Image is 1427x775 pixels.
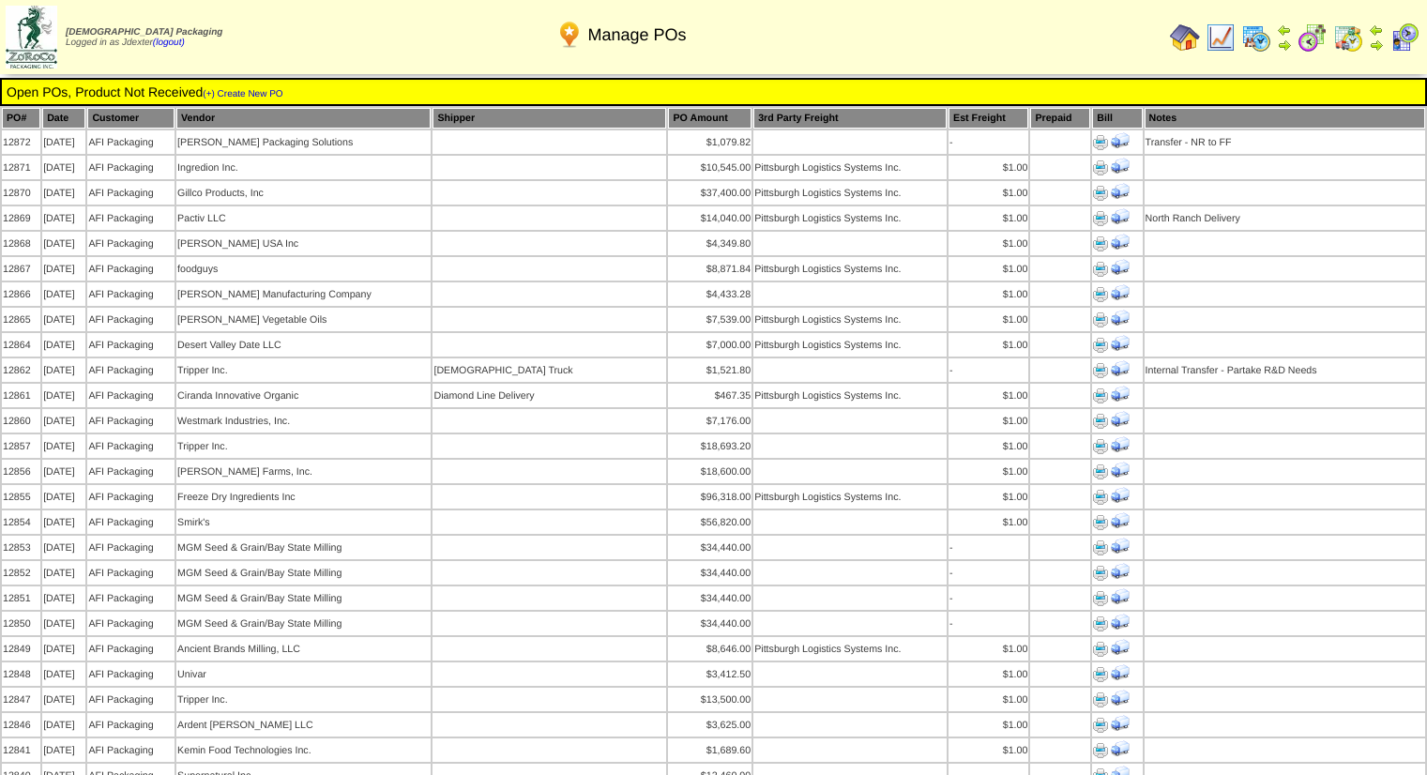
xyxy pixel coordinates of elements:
img: Print [1093,262,1108,277]
td: 12870 [2,181,40,205]
div: $1.00 [949,162,1027,174]
td: [DATE] [42,662,85,686]
td: Tripper Inc. [176,688,431,711]
div: $1.00 [949,188,1027,199]
span: Manage POs [587,25,686,45]
td: 12852 [2,561,40,585]
img: arrowleft.gif [1369,23,1384,38]
td: Pittsburgh Logistics Systems Inc. [753,308,947,331]
td: [DATE] [42,688,85,711]
td: 12854 [2,510,40,534]
td: AFI Packaging [87,536,175,559]
td: MGM Seed & Grain/Bay State Milling [176,612,431,635]
td: 12847 [2,688,40,711]
img: Print [1093,718,1108,733]
img: Print Receiving Document [1111,511,1130,530]
a: (+) Create New PO [203,89,282,99]
td: 12849 [2,637,40,661]
td: AFI Packaging [87,637,175,661]
div: $3,625.00 [669,720,751,731]
td: AFI Packaging [87,282,175,306]
td: 12860 [2,409,40,433]
img: Print Receiving Document [1111,385,1130,403]
td: [DATE] [42,536,85,559]
td: 12864 [2,333,40,357]
td: - [949,561,1028,585]
img: Print [1093,211,1108,226]
img: Print [1093,312,1108,327]
td: 12851 [2,586,40,610]
td: Pittsburgh Logistics Systems Inc. [753,206,947,230]
td: AFI Packaging [87,688,175,711]
img: zoroco-logo-small.webp [6,6,57,68]
img: Print Receiving Document [1111,309,1130,327]
td: [DATE] [42,612,85,635]
td: 12865 [2,308,40,331]
img: Print Receiving Document [1111,562,1130,581]
img: Print Receiving Document [1111,587,1130,606]
img: po.png [554,20,584,50]
td: AFI Packaging [87,713,175,737]
td: [PERSON_NAME] Manufacturing Company [176,282,431,306]
td: [PERSON_NAME] Vegetable Oils [176,308,431,331]
td: [DATE] [42,206,85,230]
td: [PERSON_NAME] USA Inc [176,232,431,255]
img: line_graph.gif [1206,23,1236,53]
img: Print Receiving Document [1111,663,1130,682]
td: [PERSON_NAME] Farms, Inc. [176,460,431,483]
img: Print Receiving Document [1111,461,1130,479]
img: Print [1093,566,1108,581]
img: Print [1093,363,1108,378]
td: 12841 [2,738,40,762]
td: [DATE] [42,130,85,154]
td: Pittsburgh Logistics Systems Inc. [753,257,947,281]
td: AFI Packaging [87,612,175,635]
a: (logout) [153,38,185,48]
th: PO# [2,108,40,129]
td: Smirk's [176,510,431,534]
img: calendarprod.gif [1241,23,1271,53]
td: [DATE] [42,308,85,331]
td: 12857 [2,434,40,458]
th: Date [42,108,85,129]
td: [DATE] [42,434,85,458]
td: Pittsburgh Logistics Systems Inc. [753,384,947,407]
td: AFI Packaging [87,409,175,433]
div: $1.00 [949,314,1027,326]
img: Print [1093,135,1108,150]
td: 12872 [2,130,40,154]
th: Bill [1092,108,1142,129]
img: Print [1093,186,1108,201]
td: 12846 [2,713,40,737]
td: 12848 [2,662,40,686]
div: $8,871.84 [669,264,751,275]
div: $1.00 [949,213,1027,224]
td: - [949,358,1028,382]
div: $18,600.00 [669,466,751,478]
td: Ingredion Inc. [176,156,431,179]
td: Pittsburgh Logistics Systems Inc. [753,156,947,179]
td: [PERSON_NAME] Packaging Solutions [176,130,431,154]
th: 3rd Party Freight [753,108,947,129]
img: Print [1093,743,1108,758]
td: [DATE] [42,637,85,661]
td: 12869 [2,206,40,230]
div: $37,400.00 [669,188,751,199]
td: Freeze Dry Ingredients Inc [176,485,431,509]
img: home.gif [1170,23,1200,53]
td: Ancient Brands Milling, LLC [176,637,431,661]
th: Prepaid [1030,108,1090,129]
td: - [949,586,1028,610]
td: Diamond Line Delivery [433,384,666,407]
img: Print [1093,591,1108,606]
img: Print Receiving Document [1111,283,1130,302]
div: $1.00 [949,466,1027,478]
td: 12867 [2,257,40,281]
td: [DATE] [42,485,85,509]
div: $3,412.50 [669,669,751,680]
img: Print Receiving Document [1111,638,1130,657]
td: 12862 [2,358,40,382]
div: $1.00 [949,492,1027,503]
td: Tripper Inc. [176,358,431,382]
div: $1,079.82 [669,137,751,148]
